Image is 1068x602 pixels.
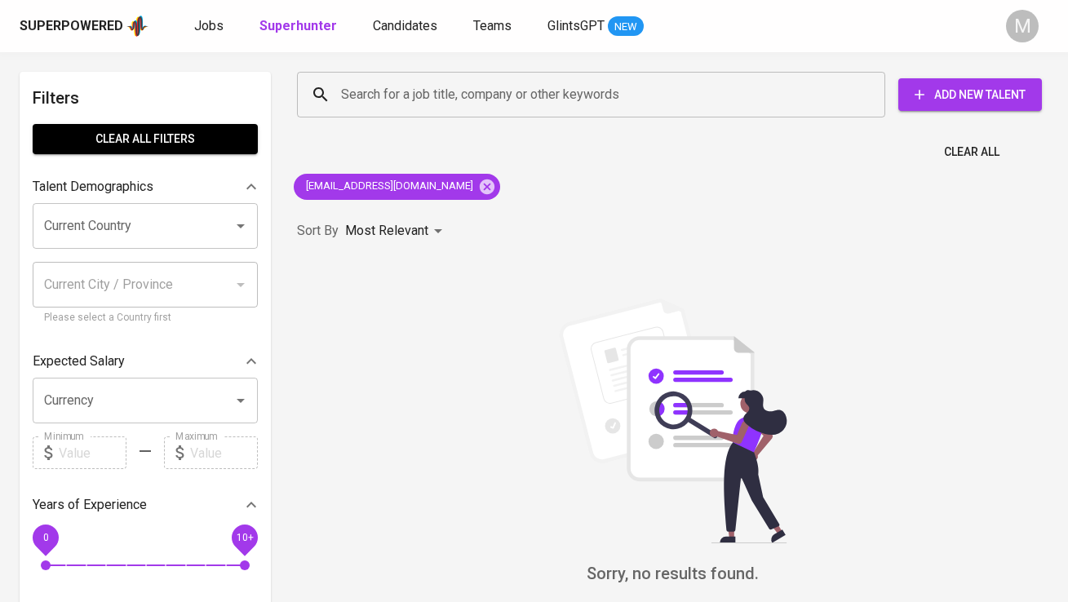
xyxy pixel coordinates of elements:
div: [EMAIL_ADDRESS][DOMAIN_NAME] [294,174,500,200]
img: file_searching.svg [551,299,795,543]
p: Please select a Country first [44,310,246,326]
a: Superhunter [259,16,340,37]
span: Jobs [194,18,224,33]
div: Most Relevant [345,216,448,246]
span: 10+ [236,532,253,543]
input: Value [190,436,258,469]
span: Teams [473,18,512,33]
h6: Sorry, no results found. [297,560,1048,587]
div: Superpowered [20,17,123,36]
span: Clear All filters [46,129,245,149]
button: Clear All filters [33,124,258,154]
button: Open [229,389,252,412]
div: Talent Demographics [33,170,258,203]
button: Open [229,215,252,237]
span: 0 [42,532,48,543]
img: app logo [126,14,148,38]
button: Clear All [937,137,1006,167]
span: [EMAIL_ADDRESS][DOMAIN_NAME] [294,179,483,194]
h6: Filters [33,85,258,111]
a: Superpoweredapp logo [20,14,148,38]
p: Expected Salary [33,352,125,371]
a: GlintsGPT NEW [547,16,644,37]
input: Value [59,436,126,469]
a: Candidates [373,16,441,37]
span: Add New Talent [911,85,1029,105]
p: Sort By [297,221,339,241]
b: Superhunter [259,18,337,33]
div: Years of Experience [33,489,258,521]
a: Jobs [194,16,227,37]
a: Teams [473,16,515,37]
button: Add New Talent [898,78,1042,111]
span: Clear All [944,142,999,162]
span: NEW [608,19,644,35]
p: Years of Experience [33,495,147,515]
span: GlintsGPT [547,18,605,33]
p: Talent Demographics [33,177,153,197]
span: Candidates [373,18,437,33]
div: M [1006,10,1039,42]
p: Most Relevant [345,221,428,241]
div: Expected Salary [33,345,258,378]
